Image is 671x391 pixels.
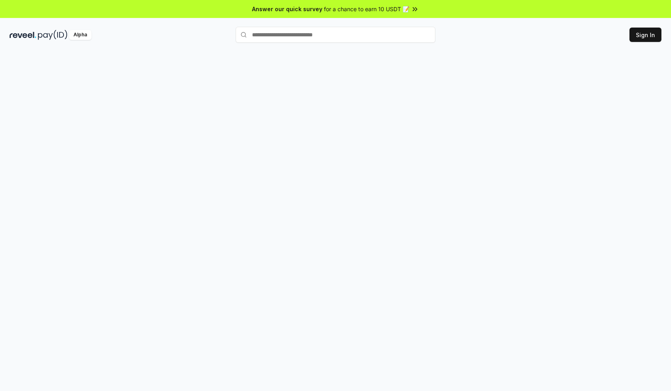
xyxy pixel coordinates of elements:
[324,5,409,13] span: for a chance to earn 10 USDT 📝
[38,30,67,40] img: pay_id
[252,5,322,13] span: Answer our quick survey
[629,28,661,42] button: Sign In
[69,30,91,40] div: Alpha
[10,30,36,40] img: reveel_dark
